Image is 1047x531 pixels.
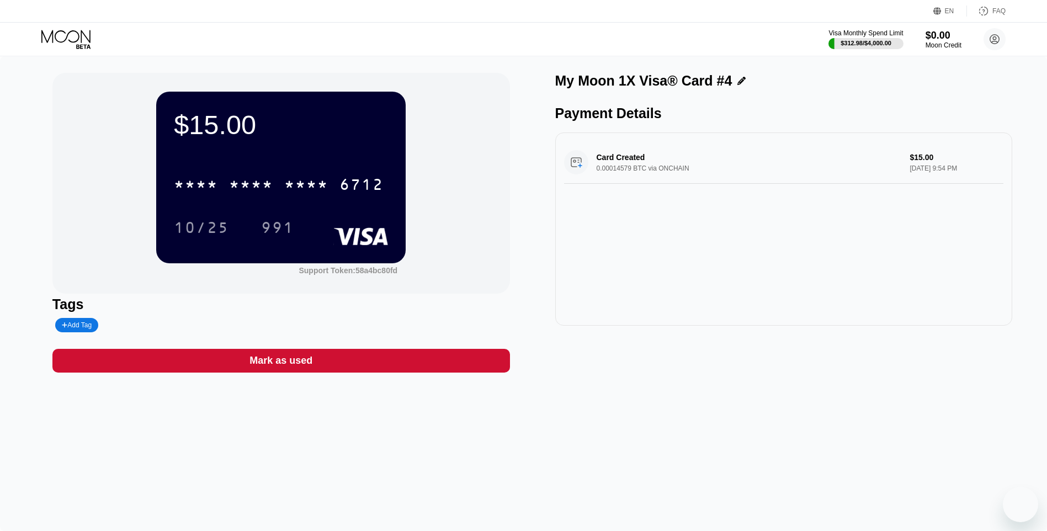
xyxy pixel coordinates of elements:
div: Mark as used [249,354,312,367]
div: $15.00 [174,109,388,140]
div: 10/25 [166,214,237,241]
div: Support Token: 58a4bc80fd [299,266,397,275]
div: 991 [253,214,302,241]
div: Mark as used [52,349,510,373]
div: EN [933,6,967,17]
div: Payment Details [555,105,1013,121]
div: EN [945,7,954,15]
div: My Moon 1X Visa® Card #4 [555,73,732,89]
div: Visa Monthly Spend Limit$312.98/$4,000.00 [828,29,903,49]
div: Tags [52,296,510,312]
div: $0.00 [926,30,961,41]
div: 10/25 [174,220,229,238]
div: $312.98 / $4,000.00 [841,40,891,46]
div: FAQ [967,6,1006,17]
div: Moon Credit [926,41,961,49]
div: 991 [261,220,294,238]
div: FAQ [992,7,1006,15]
div: 6712 [339,177,384,195]
div: Support Token:58a4bc80fd [299,266,397,275]
div: Add Tag [55,318,98,332]
div: Add Tag [62,321,92,329]
iframe: Knapp för att öppna meddelandefönstret [1003,487,1038,522]
div: Visa Monthly Spend Limit [828,29,903,37]
div: $0.00Moon Credit [926,30,961,49]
